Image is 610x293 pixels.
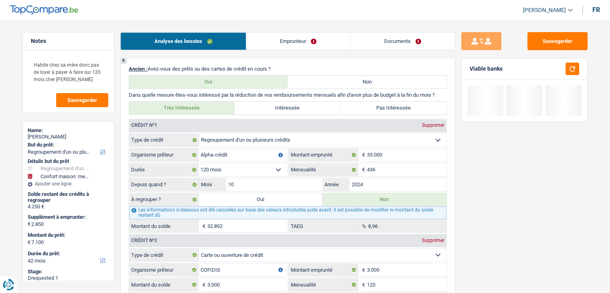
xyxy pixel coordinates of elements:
[10,5,78,15] img: TopCompare Logo
[28,134,109,140] div: [PERSON_NAME]
[129,178,199,191] label: Depuis quand ?
[358,149,367,161] span: €
[28,275,109,281] div: Drequested 1
[28,158,109,165] div: Détails but du prêt
[199,178,226,191] label: Mois
[289,220,358,232] label: TAEG
[129,248,199,261] label: Type de crédit
[199,193,323,206] label: Oui
[235,102,340,114] label: Intéressée
[28,191,109,203] div: Solde restant des crédits à regrouper
[226,178,323,191] input: MM
[67,98,97,103] span: Sauvegarder
[350,178,446,191] input: AAAA
[289,263,358,276] label: Montant emprunté
[288,75,446,88] label: Non
[28,239,30,246] span: €
[129,102,235,114] label: Très Intéressée
[28,221,30,227] span: €
[129,75,288,88] label: Oui
[322,193,446,206] label: Non
[199,220,207,232] span: €
[56,93,108,107] button: Sauvegarder
[129,278,199,291] label: Montant du solde
[358,163,367,176] span: €
[592,6,600,14] div: fr
[129,238,159,243] div: Crédit nº2
[129,92,447,98] p: Dans quelle mesure êtes-vous intéressé par la réduction de vos remboursements mensuels afin d'avo...
[129,66,148,72] span: Ancien :
[28,232,107,238] label: Montant du prêt:
[289,163,358,176] label: Mensualité
[129,193,199,206] label: À regrouper ?
[420,123,446,128] div: Supprimer
[129,66,447,72] p: Avez-vous des prêts ou des cartes de crédit en cours ?
[289,149,358,161] label: Montant emprunté
[420,238,446,243] div: Supprimer
[289,278,358,291] label: Mensualité
[517,4,573,17] a: [PERSON_NAME]
[351,33,455,50] a: Documents
[129,149,199,161] label: Organisme prêteur
[121,33,246,50] a: Analyse des besoins
[28,142,107,148] label: But du prêt:
[358,263,367,276] span: €
[129,220,199,232] label: Montant du solde
[470,65,503,72] div: Viable banks
[121,58,127,64] div: 6
[246,33,350,50] a: Emprunteur
[28,127,109,134] div: Name:
[31,38,106,45] h5: Notes
[358,278,367,291] span: €
[28,203,109,210] div: 4.250 €
[527,32,588,50] button: Sauvegarder
[28,214,107,220] label: Supplément à emprunter:
[28,269,109,275] div: Stage:
[129,263,199,276] label: Organisme prêteur
[28,181,109,187] div: Ajouter une ligne
[129,163,199,176] label: Durée
[523,7,566,14] span: [PERSON_NAME]
[129,134,199,146] label: Type de crédit
[358,220,368,232] span: %
[129,206,446,219] div: Les informations ci-dessous ont été calculées sur base des valeurs introduites juste avant. Il es...
[28,250,107,257] label: Durée du prêt:
[129,123,159,128] div: Crédit nº1
[199,278,207,291] span: €
[322,178,350,191] label: Année
[340,102,446,114] label: Pas Intéressée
